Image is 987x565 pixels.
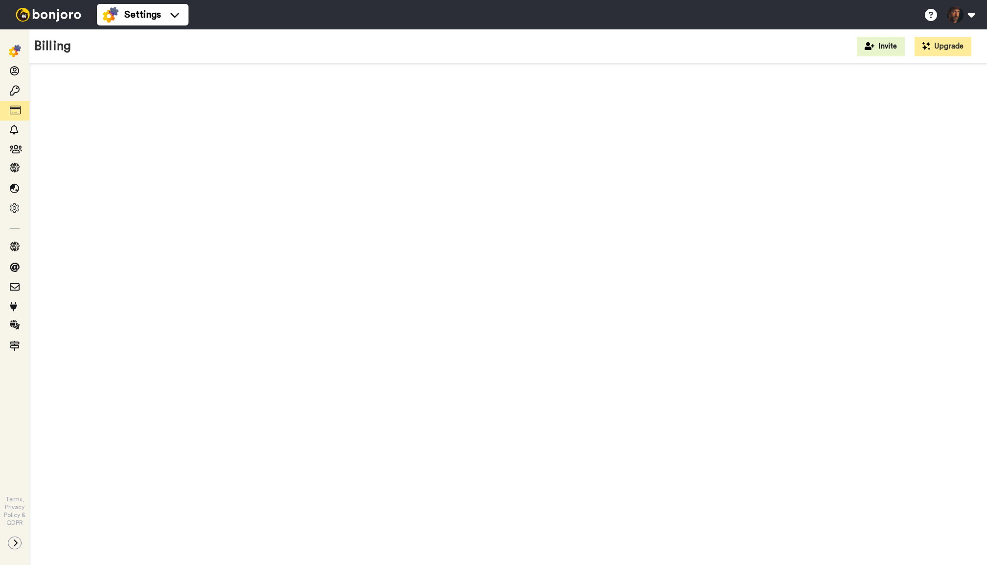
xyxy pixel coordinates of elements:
[857,37,905,56] button: Invite
[124,8,161,22] span: Settings
[12,8,85,22] img: bj-logo-header-white.svg
[915,37,971,56] button: Upgrade
[9,45,21,57] img: settings-colored.svg
[34,39,71,53] h1: Billing
[103,7,118,23] img: settings-colored.svg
